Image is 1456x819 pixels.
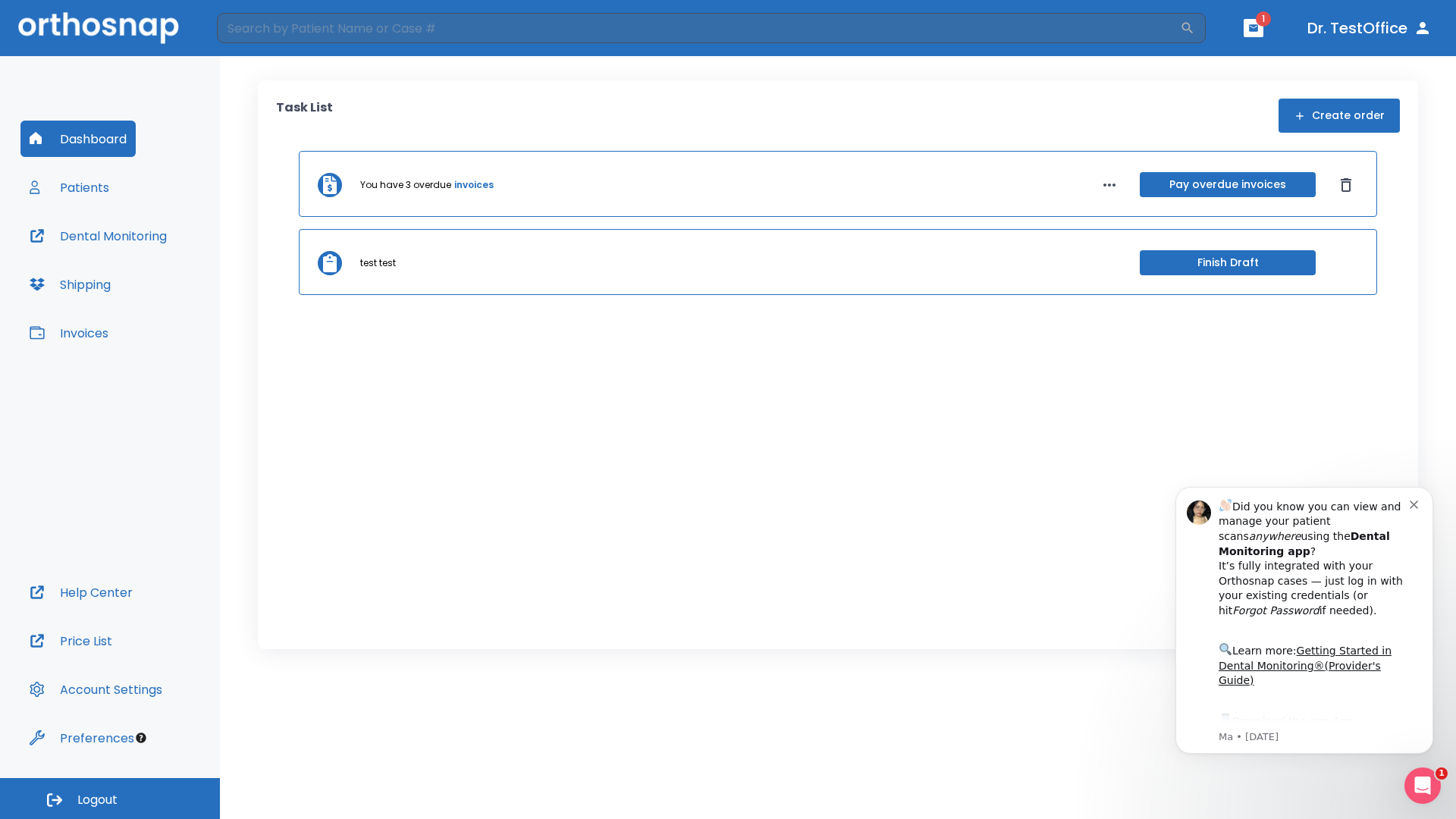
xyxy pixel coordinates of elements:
[1279,99,1400,133] button: Create order
[454,178,494,192] a: invoices
[66,266,257,280] p: Message from Ma, sent 3w ago
[1140,172,1316,197] button: Pay overdue invoices
[1334,173,1358,197] button: Dismiss
[217,13,1180,43] input: Search by Patient Name or Case #
[20,169,118,206] button: Patients
[66,247,257,325] div: Download the app: | ​ Let us know if you need help getting started!
[276,99,333,133] p: Task List
[20,315,118,351] button: Invoices
[360,256,396,270] p: test test
[134,731,148,745] div: Tooltip anchor
[1140,250,1316,275] button: Finish Draft
[20,121,136,157] button: Dashboard
[1153,464,1456,778] iframe: Intercom notifications message
[20,671,171,708] button: Account Settings
[360,178,451,192] p: You have 3 overdue
[20,720,143,756] button: Preferences
[20,266,120,303] button: Shipping
[1301,14,1438,42] button: Dr. TestOffice
[66,251,201,278] a: App Store
[1436,767,1448,780] span: 1
[20,218,176,254] button: Dental Monitoring
[257,33,269,45] button: Dismiss notification
[77,792,118,808] span: Logout
[18,12,179,43] img: Orthosnap
[20,574,142,610] button: Help Center
[20,623,121,659] button: Price List
[1256,11,1271,27] span: 1
[1404,767,1441,804] iframe: Intercom live chat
